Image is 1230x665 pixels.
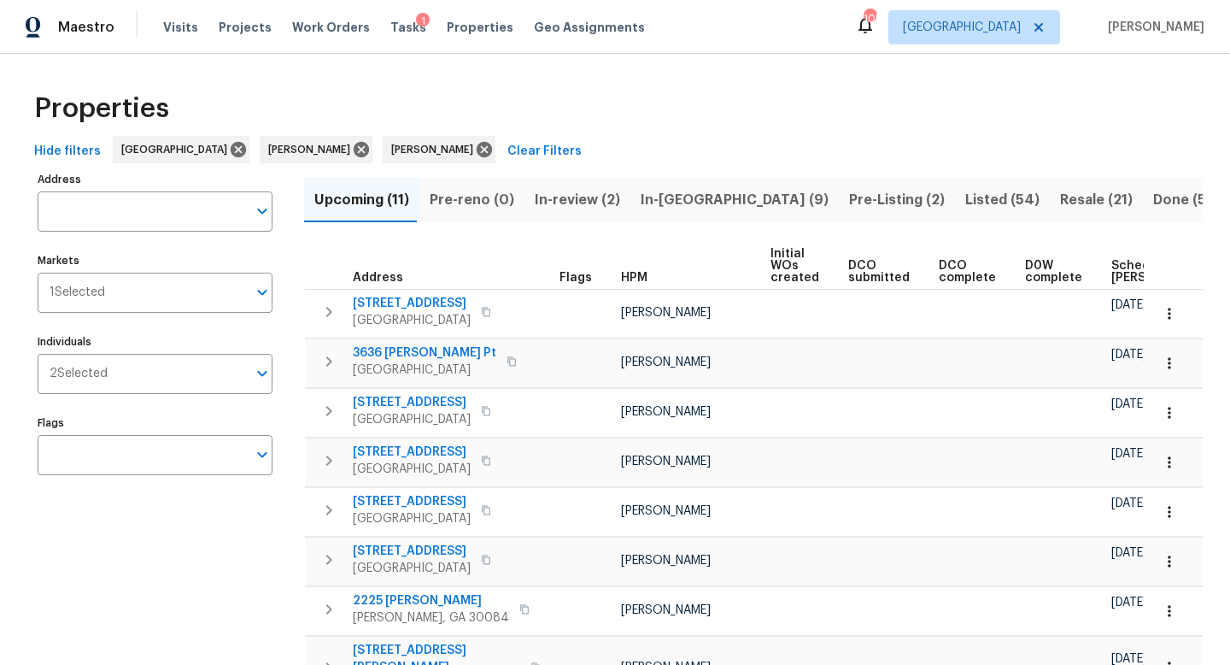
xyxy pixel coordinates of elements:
[353,295,471,312] span: [STREET_ADDRESS]
[250,362,274,385] button: Open
[353,461,471,478] span: [GEOGRAPHIC_DATA]
[1111,497,1147,509] span: [DATE]
[621,307,711,319] span: [PERSON_NAME]
[447,19,513,36] span: Properties
[353,444,471,461] span: [STREET_ADDRESS]
[621,456,711,468] span: [PERSON_NAME]
[770,248,819,284] span: Initial WOs created
[1111,349,1147,361] span: [DATE]
[1111,653,1147,665] span: [DATE]
[1025,260,1082,284] span: D0W complete
[641,188,829,212] span: In-[GEOGRAPHIC_DATA] (9)
[353,394,471,411] span: [STREET_ADDRESS]
[121,141,234,158] span: [GEOGRAPHIC_DATA]
[1111,448,1147,460] span: [DATE]
[353,344,496,362] span: 3636 [PERSON_NAME] Pt
[559,272,592,284] span: Flags
[621,272,647,284] span: HPM
[353,592,509,609] span: 2225 [PERSON_NAME]
[353,312,471,329] span: [GEOGRAPHIC_DATA]
[34,100,169,117] span: Properties
[965,188,1040,212] span: Listed (54)
[353,411,471,428] span: [GEOGRAPHIC_DATA]
[621,406,711,418] span: [PERSON_NAME]
[535,188,620,212] span: In-review (2)
[416,13,430,30] div: 1
[38,174,272,185] label: Address
[38,256,272,266] label: Markets
[1101,19,1204,36] span: [PERSON_NAME]
[864,10,876,27] div: 105
[292,19,370,36] span: Work Orders
[34,141,101,162] span: Hide filters
[58,19,114,36] span: Maestro
[391,141,480,158] span: [PERSON_NAME]
[353,272,403,284] span: Address
[353,493,471,510] span: [STREET_ADDRESS]
[621,555,711,567] span: [PERSON_NAME]
[849,188,945,212] span: Pre-Listing (2)
[1111,597,1147,609] span: [DATE]
[163,19,198,36] span: Visits
[621,505,711,517] span: [PERSON_NAME]
[1111,398,1147,410] span: [DATE]
[353,560,471,577] span: [GEOGRAPHIC_DATA]
[1060,188,1133,212] span: Resale (21)
[1111,547,1147,559] span: [DATE]
[430,188,514,212] span: Pre-reno (0)
[50,367,108,381] span: 2 Selected
[250,280,274,304] button: Open
[1111,260,1208,284] span: Scheduled [PERSON_NAME]
[268,141,357,158] span: [PERSON_NAME]
[1153,188,1230,212] span: Done (599)
[939,260,996,284] span: DCO complete
[250,199,274,223] button: Open
[260,136,372,163] div: [PERSON_NAME]
[1111,299,1147,311] span: [DATE]
[507,141,582,162] span: Clear Filters
[353,362,496,379] span: [GEOGRAPHIC_DATA]
[534,19,645,36] span: Geo Assignments
[27,136,108,168] button: Hide filters
[219,19,272,36] span: Projects
[903,19,1021,36] span: [GEOGRAPHIC_DATA]
[38,418,272,428] label: Flags
[848,260,910,284] span: DCO submitted
[38,337,272,347] label: Individuals
[621,604,711,616] span: [PERSON_NAME]
[353,543,471,560] span: [STREET_ADDRESS]
[250,443,274,467] button: Open
[390,21,426,33] span: Tasks
[314,188,409,212] span: Upcoming (11)
[353,609,509,627] span: [PERSON_NAME], GA 30084
[113,136,249,163] div: [GEOGRAPHIC_DATA]
[50,285,105,300] span: 1 Selected
[621,356,711,368] span: [PERSON_NAME]
[353,510,471,527] span: [GEOGRAPHIC_DATA]
[383,136,495,163] div: [PERSON_NAME]
[501,136,589,168] button: Clear Filters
